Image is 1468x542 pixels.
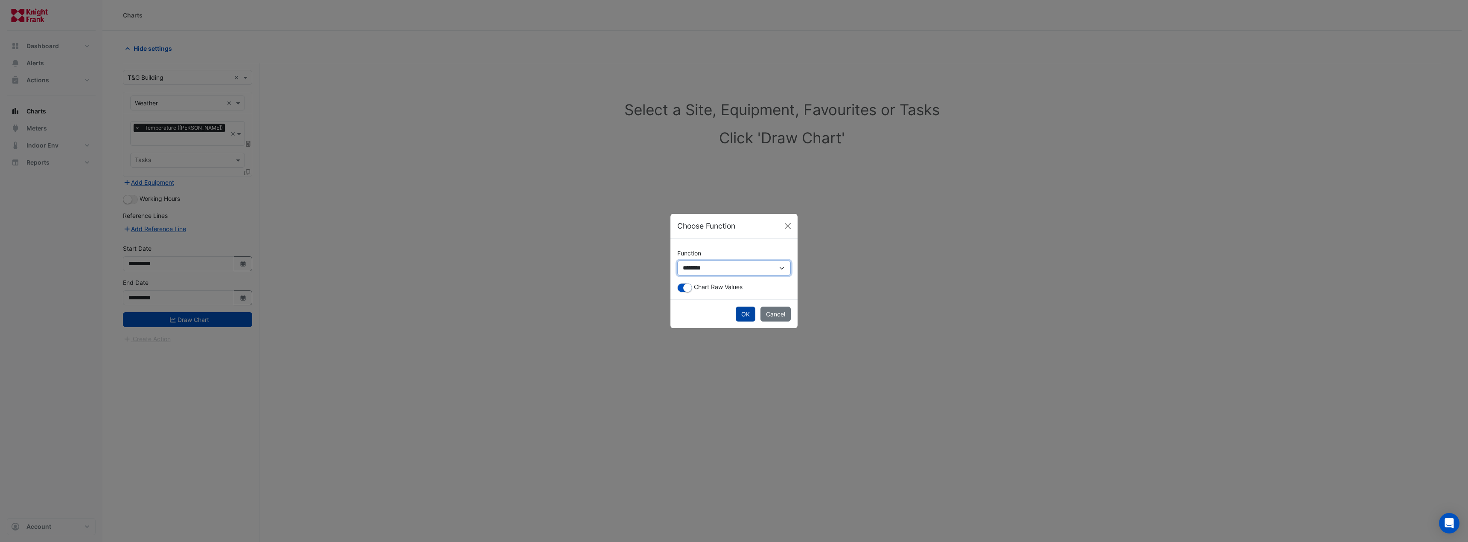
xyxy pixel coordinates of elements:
span: Chart Raw Values [694,283,743,290]
button: OK [736,307,755,322]
label: Function [677,246,701,261]
div: Open Intercom Messenger [1439,513,1459,533]
h5: Choose Function [677,220,735,232]
button: Cancel [760,307,791,322]
button: Close [781,220,794,232]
